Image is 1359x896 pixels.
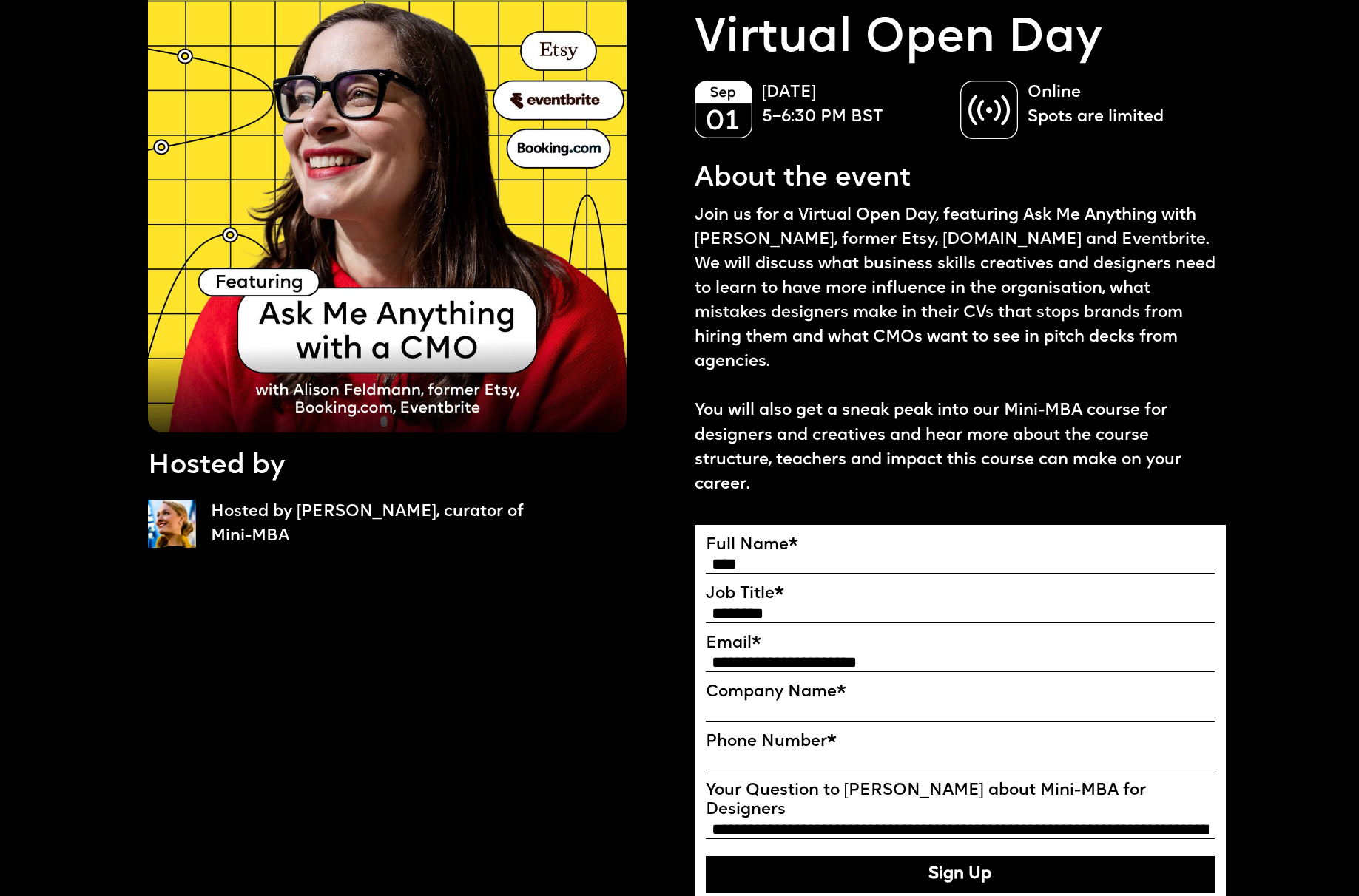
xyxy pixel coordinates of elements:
[148,447,285,485] p: Hosted by
[706,536,1215,555] label: Full Name
[211,500,539,549] p: Hosted by [PERSON_NAME], curator of Mini-MBA
[706,733,1215,752] label: Phone Number
[706,585,1215,604] label: Job Title
[706,781,1215,821] label: Your Question to [PERSON_NAME] about Mini-MBA for Designers
[762,81,945,129] p: [DATE] 5–6:30 PM BST
[706,856,1215,893] button: Sign Up
[706,634,1215,654] label: Email
[1028,81,1211,129] p: Online Spots are limited
[706,683,1215,702] label: Company Name
[695,160,911,197] p: About the event
[695,203,1227,497] p: Join us for a Virtual Open Day, featuring Ask Me Anything with [PERSON_NAME], former Etsy, [DOMAI...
